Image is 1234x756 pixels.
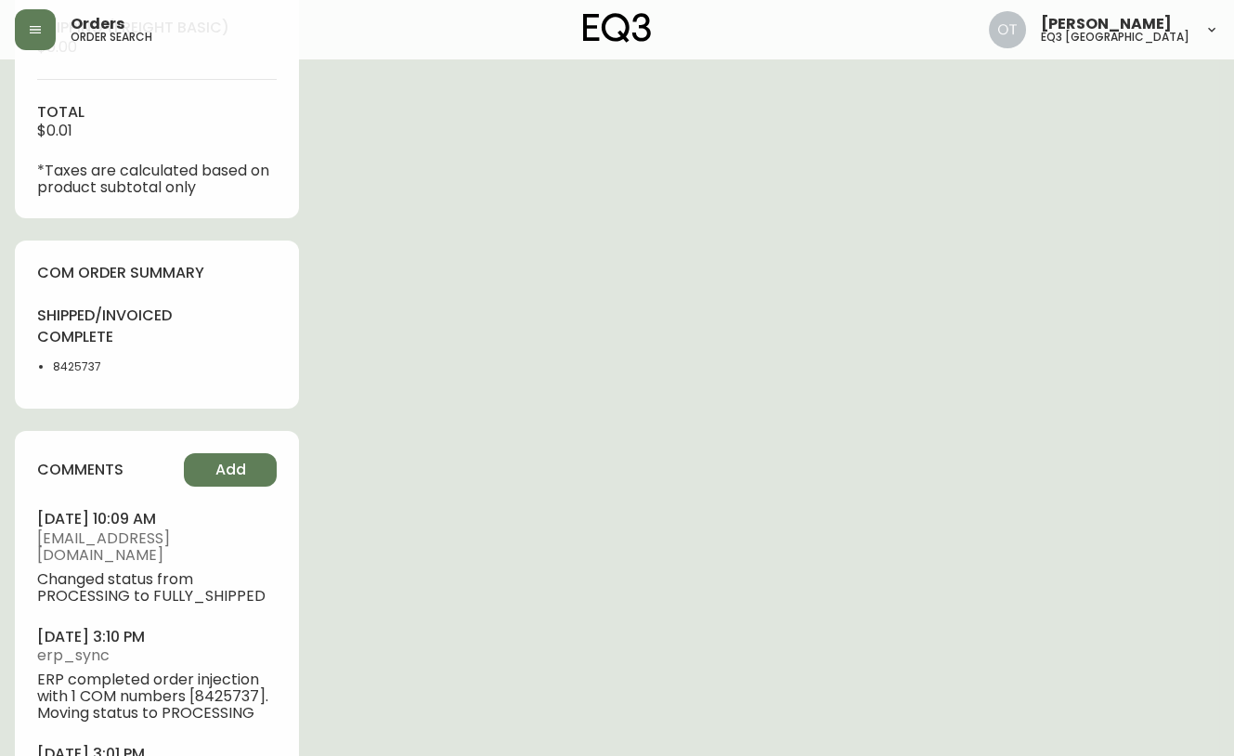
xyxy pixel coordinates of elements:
h5: order search [71,32,152,43]
h4: total [37,102,277,123]
h4: shipped/invoiced complete [37,306,146,347]
li: 8425737 [53,358,146,375]
span: erp_sync [37,647,277,664]
img: 5d4d18d254ded55077432b49c4cb2919 [989,11,1026,48]
span: ERP completed order injection with 1 COM numbers [8425737]. Moving status to PROCESSING [37,671,277,722]
span: [EMAIL_ADDRESS][DOMAIN_NAME] [37,530,277,564]
h5: eq3 [GEOGRAPHIC_DATA] [1041,32,1189,43]
p: *Taxes are calculated based on product subtotal only [37,163,277,196]
h4: [DATE] 10:09 am [37,509,277,529]
span: [PERSON_NAME] [1041,17,1172,32]
span: Changed status from PROCESSING to FULLY_SHIPPED [37,571,277,605]
span: Add [215,460,246,480]
h4: com order summary [37,263,277,283]
button: Add [184,453,277,487]
span: Orders [71,17,124,32]
img: logo [583,13,652,43]
h4: [DATE] 3:10 pm [37,627,277,647]
h4: comments [37,460,123,480]
span: $0.01 [37,120,72,141]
